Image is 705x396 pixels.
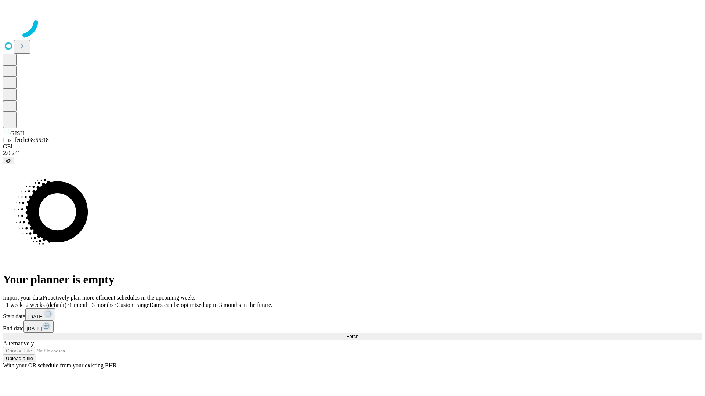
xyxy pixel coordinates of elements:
[92,302,113,308] span: 3 months
[26,302,66,308] span: 2 weeks (default)
[3,355,36,362] button: Upload a file
[3,150,702,157] div: 2.0.241
[6,158,11,163] span: @
[3,294,43,301] span: Import your data
[25,308,55,320] button: [DATE]
[3,320,702,333] div: End date
[149,302,272,308] span: Dates can be optimized up to 3 months in the future.
[3,137,49,143] span: Last fetch: 08:55:18
[69,302,89,308] span: 1 month
[3,143,702,150] div: GEI
[26,326,42,331] span: [DATE]
[10,130,24,136] span: GJSH
[116,302,149,308] span: Custom range
[6,302,23,308] span: 1 week
[3,362,117,368] span: With your OR schedule from your existing EHR
[43,294,197,301] span: Proactively plan more efficient schedules in the upcoming weeks.
[346,334,358,339] span: Fetch
[28,314,44,319] span: [DATE]
[3,157,14,164] button: @
[3,333,702,340] button: Fetch
[23,320,54,333] button: [DATE]
[3,340,34,346] span: Alternatively
[3,273,702,286] h1: Your planner is empty
[3,308,702,320] div: Start date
